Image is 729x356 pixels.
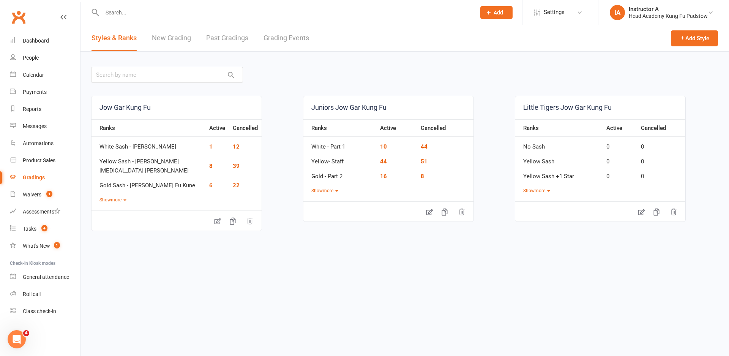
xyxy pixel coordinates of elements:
[23,209,60,215] div: Assessments
[10,286,80,303] a: Roll call
[23,274,69,280] div: General attendance
[206,25,248,51] a: Past Gradings
[10,237,80,255] a: What's New1
[233,182,240,189] a: 22
[380,158,387,165] a: 44
[209,163,213,169] a: 8
[23,191,41,198] div: Waivers
[10,303,80,320] a: Class kiosk mode
[523,187,550,195] button: Showmore
[23,243,50,249] div: What's New
[205,119,229,137] th: Active
[480,6,513,19] button: Add
[603,119,637,137] th: Active
[637,166,685,181] td: 0
[23,106,41,112] div: Reports
[10,269,80,286] a: General attendance kiosk mode
[10,135,80,152] a: Automations
[376,119,417,137] th: Active
[209,143,213,150] a: 1
[515,137,603,152] td: No Sash
[23,140,54,146] div: Automations
[629,13,708,19] div: Head Academy Kung Fu Padstow
[233,143,240,150] a: 12
[92,152,205,176] td: Yellow Sash - [PERSON_NAME][MEDICAL_DATA] [PERSON_NAME]
[46,191,52,197] span: 1
[303,166,376,181] td: Gold - Part 2
[23,89,47,95] div: Payments
[54,242,60,248] span: 1
[152,25,191,51] a: New Grading
[421,173,424,180] a: 8
[23,157,55,163] div: Product Sales
[23,55,39,61] div: People
[303,137,376,152] td: White - Part 1
[10,84,80,101] a: Payments
[421,143,428,150] a: 44
[603,137,637,152] td: 0
[637,152,685,166] td: 0
[515,119,603,137] th: Ranks
[303,152,376,166] td: Yellow- Staff
[10,118,80,135] a: Messages
[10,169,80,186] a: Gradings
[92,176,205,190] td: Gold Sash - [PERSON_NAME] Fu Kune
[303,119,376,137] th: Ranks
[91,67,243,83] input: Search by name
[8,330,26,348] iframe: Intercom live chat
[10,32,80,49] a: Dashboard
[23,123,47,129] div: Messages
[421,158,428,165] a: 51
[417,119,473,137] th: Cancelled
[544,4,565,21] span: Settings
[209,182,213,189] a: 6
[23,72,44,78] div: Calendar
[10,152,80,169] a: Product Sales
[233,163,240,169] a: 39
[515,96,685,119] a: Little Tigers Jow Gar Kung Fu
[23,308,56,314] div: Class check-in
[10,49,80,66] a: People
[637,137,685,152] td: 0
[92,96,262,119] a: Jow Gar Kung Fu
[515,152,603,166] td: Yellow Sash
[10,186,80,203] a: Waivers 1
[23,226,36,232] div: Tasks
[41,225,47,231] span: 4
[229,119,262,137] th: Cancelled
[99,196,126,204] button: Showmore
[92,25,137,51] a: Styles & Ranks
[380,173,387,180] a: 16
[264,25,309,51] a: Grading Events
[10,101,80,118] a: Reports
[10,203,80,220] a: Assessments
[637,119,685,137] th: Cancelled
[603,166,637,181] td: 0
[23,291,41,297] div: Roll call
[494,9,503,16] span: Add
[303,96,473,119] a: Juniors Jow Gar Kung Fu
[23,174,45,180] div: Gradings
[671,30,718,46] button: Add Style
[100,7,470,18] input: Search...
[23,38,49,44] div: Dashboard
[92,137,205,152] td: White Sash - [PERSON_NAME]
[23,330,29,336] span: 4
[92,119,205,137] th: Ranks
[610,5,625,20] div: IA
[10,220,80,237] a: Tasks 4
[515,166,603,181] td: Yellow Sash +1 Star
[603,152,637,166] td: 0
[380,143,387,150] a: 10
[10,66,80,84] a: Calendar
[311,187,338,195] button: Showmore
[9,8,28,27] a: Clubworx
[629,6,708,13] div: Instructor A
